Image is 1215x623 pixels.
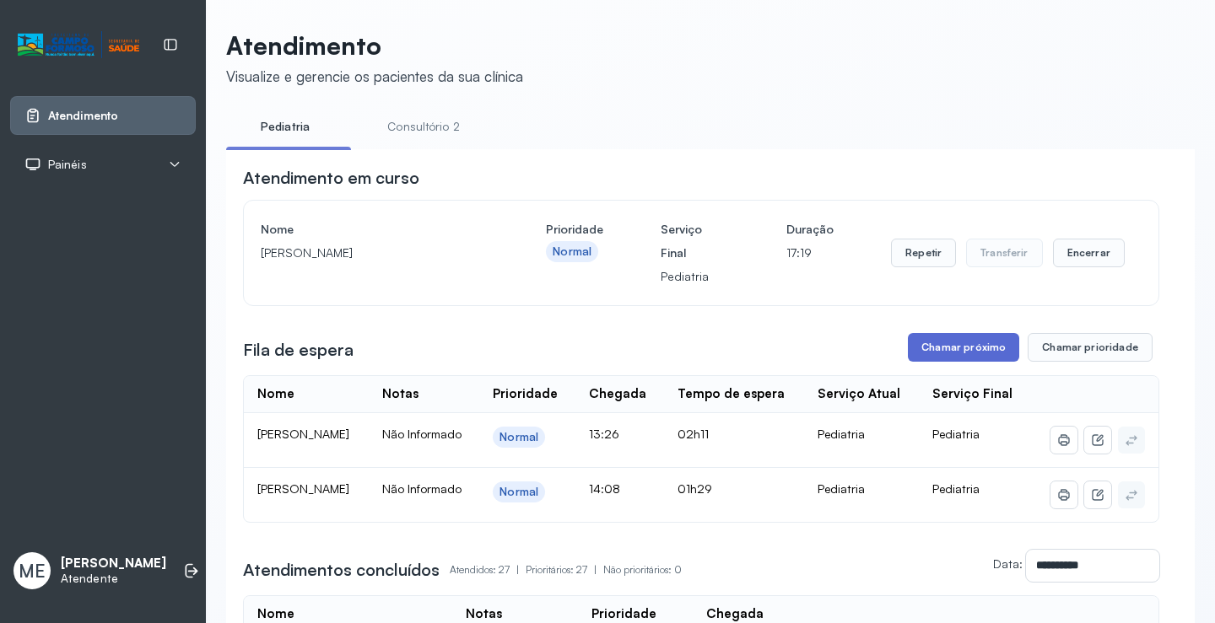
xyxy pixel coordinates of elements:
[48,109,118,123] span: Atendimento
[61,572,166,586] p: Atendente
[932,386,1012,402] div: Serviço Final
[706,606,764,622] div: Chegada
[526,558,603,582] p: Prioritários: 27
[61,556,166,572] p: [PERSON_NAME]
[226,113,344,141] a: Pediatria
[382,427,462,441] span: Não Informado
[493,386,558,402] div: Prioridade
[257,481,349,496] span: [PERSON_NAME]
[661,218,729,265] h4: Serviço Final
[1053,239,1125,267] button: Encerrar
[516,563,519,576] span: |
[603,558,682,582] p: Não prioritários: 0
[818,386,900,402] div: Serviço Atual
[589,427,619,441] span: 13:26
[257,427,349,441] span: [PERSON_NAME]
[18,31,139,59] img: Logotipo do estabelecimento
[966,239,1043,267] button: Transferir
[48,158,87,172] span: Painéis
[1028,333,1153,362] button: Chamar prioridade
[932,481,980,496] span: Pediatria
[908,333,1019,362] button: Chamar próximo
[993,556,1023,571] label: Data:
[257,606,294,622] div: Nome
[546,218,603,241] h4: Prioridade
[226,67,523,85] div: Visualize e gerencie os pacientes da sua clínica
[786,218,834,241] h4: Duração
[382,386,418,402] div: Notas
[499,485,538,499] div: Normal
[678,481,712,496] span: 01h29
[818,481,905,497] div: Pediatria
[553,244,591,259] div: Normal
[678,427,709,441] span: 02h11
[786,241,834,265] p: 17:19
[257,386,294,402] div: Nome
[499,430,538,444] div: Normal
[450,558,526,582] p: Atendidos: 27
[589,481,620,496] span: 14:08
[243,558,440,582] h3: Atendimentos concluídos
[891,239,956,267] button: Repetir
[661,265,729,288] p: Pediatria
[678,386,785,402] div: Tempo de espera
[466,606,502,622] div: Notas
[932,427,980,441] span: Pediatria
[261,218,489,241] h4: Nome
[591,606,656,622] div: Prioridade
[818,427,905,442] div: Pediatria
[364,113,483,141] a: Consultório 2
[382,481,462,496] span: Não Informado
[24,107,181,124] a: Atendimento
[243,166,419,190] h3: Atendimento em curso
[594,563,597,576] span: |
[226,30,523,61] p: Atendimento
[243,338,354,362] h3: Fila de espera
[589,386,646,402] div: Chegada
[261,241,489,265] p: [PERSON_NAME]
